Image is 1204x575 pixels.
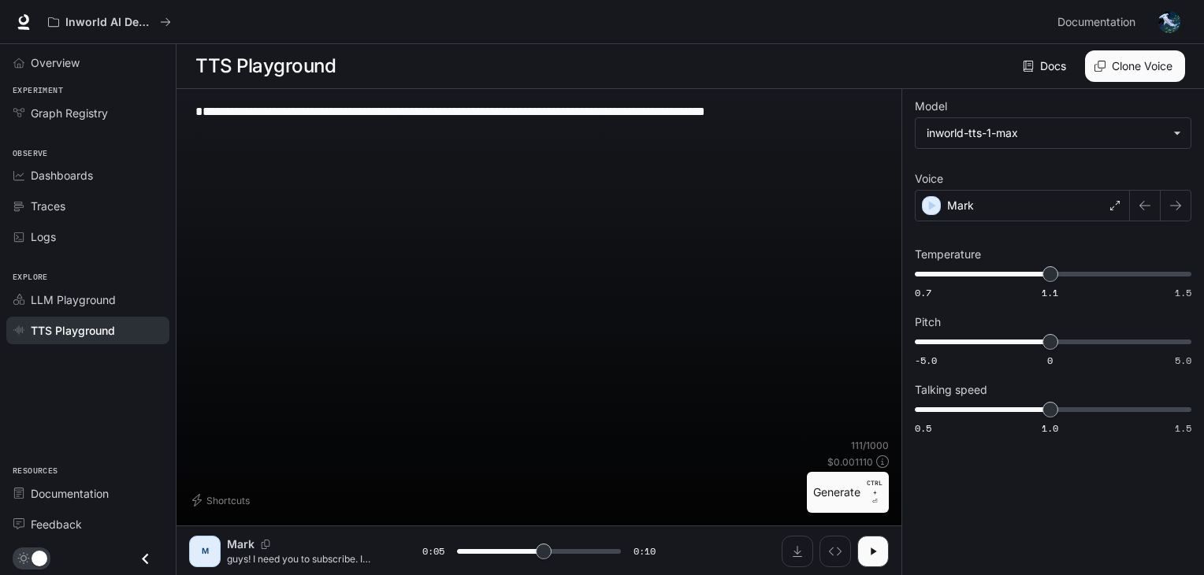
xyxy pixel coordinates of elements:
p: Voice [915,173,943,184]
p: 111 / 1000 [851,439,889,452]
button: GenerateCTRL +⏎ [807,472,889,513]
p: Pitch [915,317,941,328]
a: Documentation [1051,6,1147,38]
p: guys! I need you to subscribe. I woke up and I got 28 subscribers. So I very much appreciate the ... [227,552,385,566]
a: Documentation [6,480,169,507]
a: Graph Registry [6,99,169,127]
p: $ 0.001110 [827,455,873,469]
a: Docs [1020,50,1072,82]
span: 1.1 [1042,286,1058,299]
button: Clone Voice [1085,50,1185,82]
a: Traces [6,192,169,220]
span: TTS Playground [31,322,115,339]
span: 0 [1047,354,1053,367]
p: Mark [227,536,255,552]
span: 1.0 [1042,421,1058,435]
div: M [192,539,217,564]
span: 0:10 [634,543,656,559]
span: Logs [31,228,56,245]
p: Temperature [915,249,981,260]
p: Mark [947,198,974,213]
span: Feedback [31,516,82,532]
span: Dashboards [31,167,93,184]
span: Graph Registry [31,105,108,121]
span: 1.5 [1175,421,1191,435]
img: User avatar [1158,11,1180,33]
span: 0.7 [915,286,931,299]
a: Feedback [6,510,169,538]
div: inworld-tts-1-max [927,125,1165,141]
p: ⏎ [867,478,883,506]
p: CTRL + [867,478,883,497]
button: Shortcuts [189,488,256,513]
button: Inspect [819,536,851,567]
span: Traces [31,198,65,214]
a: TTS Playground [6,317,169,344]
p: Talking speed [915,384,987,395]
button: Download audio [782,536,813,567]
span: LLM Playground [31,291,116,308]
a: LLM Playground [6,286,169,313]
a: Logs [6,223,169,250]
p: Model [915,101,947,112]
p: Inworld AI Demos [65,16,154,29]
span: 0:05 [422,543,444,559]
a: Dashboards [6,161,169,189]
button: Copy Voice ID [255,540,277,549]
span: -5.0 [915,354,937,367]
button: Close drawer [128,543,163,575]
h1: TTS Playground [195,50,336,82]
div: inworld-tts-1-max [916,118,1191,148]
span: 1.5 [1175,286,1191,299]
span: Overview [31,54,80,71]
span: 0.5 [915,421,931,435]
span: Documentation [31,485,109,502]
span: Dark mode toggle [32,549,47,566]
a: Overview [6,49,169,76]
span: Documentation [1057,13,1135,32]
span: 5.0 [1175,354,1191,367]
button: User avatar [1154,6,1185,38]
button: All workspaces [41,6,178,38]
